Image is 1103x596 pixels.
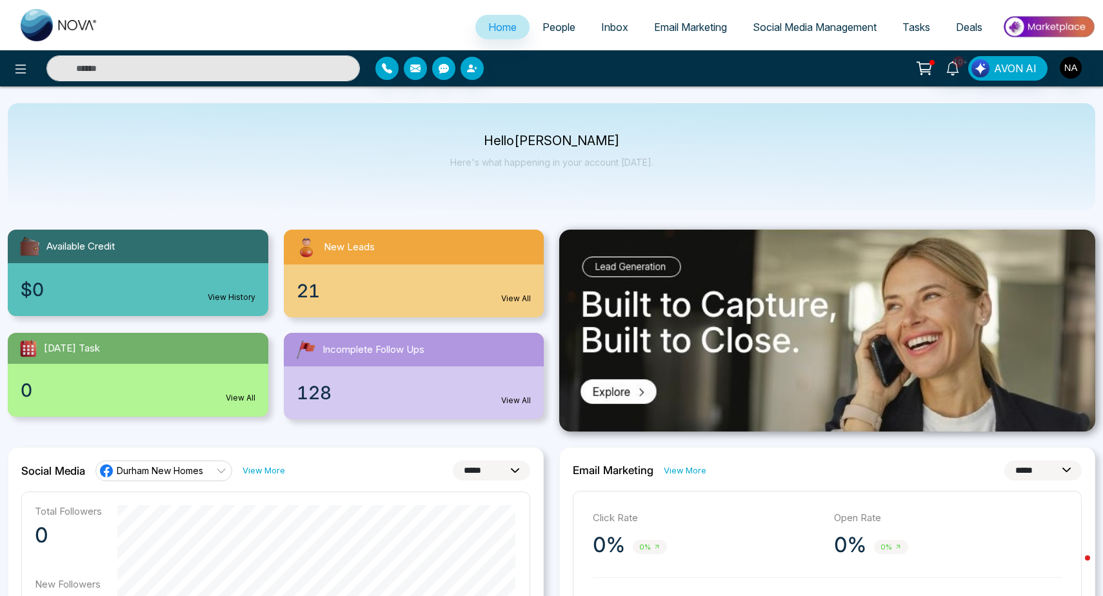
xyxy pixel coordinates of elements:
[573,464,653,477] h2: Email Marketing
[834,511,1062,526] p: Open Rate
[542,21,575,34] span: People
[117,464,203,477] span: Durham New Homes
[294,338,317,361] img: followUps.svg
[889,15,943,39] a: Tasks
[35,578,102,590] p: New Followers
[475,15,530,39] a: Home
[21,377,32,404] span: 0
[874,540,908,555] span: 0%
[968,56,1048,81] button: AVON AI
[588,15,641,39] a: Inbox
[488,21,517,34] span: Home
[276,333,552,419] a: Incomplete Follow Ups128View All
[1002,12,1095,41] img: Market-place.gif
[834,532,866,558] p: 0%
[1059,552,1090,583] iframe: Intercom live chat
[740,15,889,39] a: Social Media Management
[953,56,964,68] span: 10+
[35,522,102,548] p: 0
[208,292,255,303] a: View History
[501,395,531,406] a: View All
[226,392,255,404] a: View All
[994,61,1037,76] span: AVON AI
[297,277,320,304] span: 21
[1060,57,1082,79] img: User Avatar
[324,240,375,255] span: New Leads
[35,505,102,517] p: Total Followers
[971,59,989,77] img: Lead Flow
[18,235,41,258] img: availableCredit.svg
[276,230,552,317] a: New Leads21View All
[18,338,39,359] img: todayTask.svg
[601,21,628,34] span: Inbox
[633,540,667,555] span: 0%
[501,293,531,304] a: View All
[654,21,727,34] span: Email Marketing
[450,157,653,168] p: Here's what happening in your account [DATE].
[21,9,98,41] img: Nova CRM Logo
[753,21,877,34] span: Social Media Management
[46,239,115,254] span: Available Credit
[664,464,706,477] a: View More
[21,276,44,303] span: $0
[294,235,319,259] img: newLeads.svg
[593,511,821,526] p: Click Rate
[243,464,285,477] a: View More
[21,464,85,477] h2: Social Media
[450,135,653,146] p: Hello [PERSON_NAME]
[323,343,424,357] span: Incomplete Follow Ups
[593,532,625,558] p: 0%
[641,15,740,39] a: Email Marketing
[902,21,930,34] span: Tasks
[956,21,982,34] span: Deals
[937,56,968,79] a: 10+
[530,15,588,39] a: People
[297,379,332,406] span: 128
[559,230,1095,432] img: .
[44,341,100,356] span: [DATE] Task
[943,15,995,39] a: Deals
